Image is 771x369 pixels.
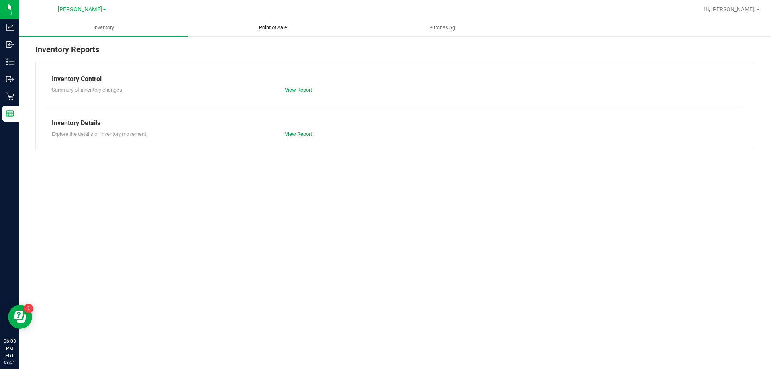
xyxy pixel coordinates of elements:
[52,74,738,84] div: Inventory Control
[188,19,357,36] a: Point of Sale
[6,23,14,31] inline-svg: Analytics
[35,43,755,62] div: Inventory Reports
[8,305,32,329] iframe: Resource center
[6,58,14,66] inline-svg: Inventory
[285,131,312,137] a: View Report
[357,19,526,36] a: Purchasing
[83,24,125,31] span: Inventory
[52,131,146,137] span: Explore the details of inventory movement
[52,118,738,128] div: Inventory Details
[19,19,188,36] a: Inventory
[285,87,312,93] a: View Report
[6,41,14,49] inline-svg: Inbound
[24,304,33,313] iframe: Resource center unread badge
[6,110,14,118] inline-svg: Reports
[248,24,298,31] span: Point of Sale
[6,75,14,83] inline-svg: Outbound
[58,6,102,13] span: [PERSON_NAME]
[6,92,14,100] inline-svg: Retail
[52,87,122,93] span: Summary of inventory changes
[4,338,16,359] p: 06:08 PM EDT
[704,6,756,12] span: Hi, [PERSON_NAME]!
[418,24,466,31] span: Purchasing
[4,359,16,365] p: 08/21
